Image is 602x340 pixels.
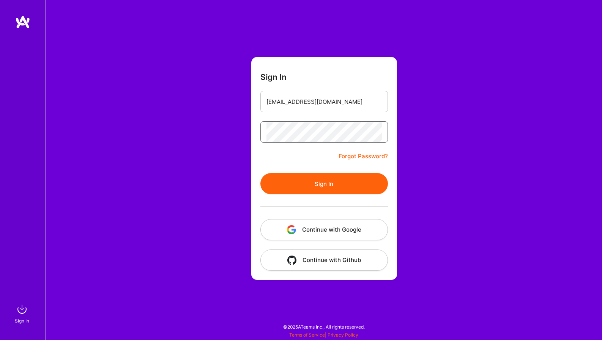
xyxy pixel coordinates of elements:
a: Terms of Service [289,332,325,338]
span: | [289,332,358,338]
button: Continue with Google [260,219,388,240]
a: sign inSign In [16,302,30,325]
img: icon [287,225,296,234]
a: Privacy Policy [328,332,358,338]
div: Sign In [15,317,29,325]
img: sign in [14,302,30,317]
h3: Sign In [260,72,287,82]
img: icon [287,256,296,265]
button: Continue with Github [260,249,388,271]
div: © 2025 ATeams Inc., All rights reserved. [46,317,602,336]
input: Email... [266,92,382,111]
a: Forgot Password? [339,152,388,161]
button: Sign In [260,173,388,194]
img: logo [15,15,30,29]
